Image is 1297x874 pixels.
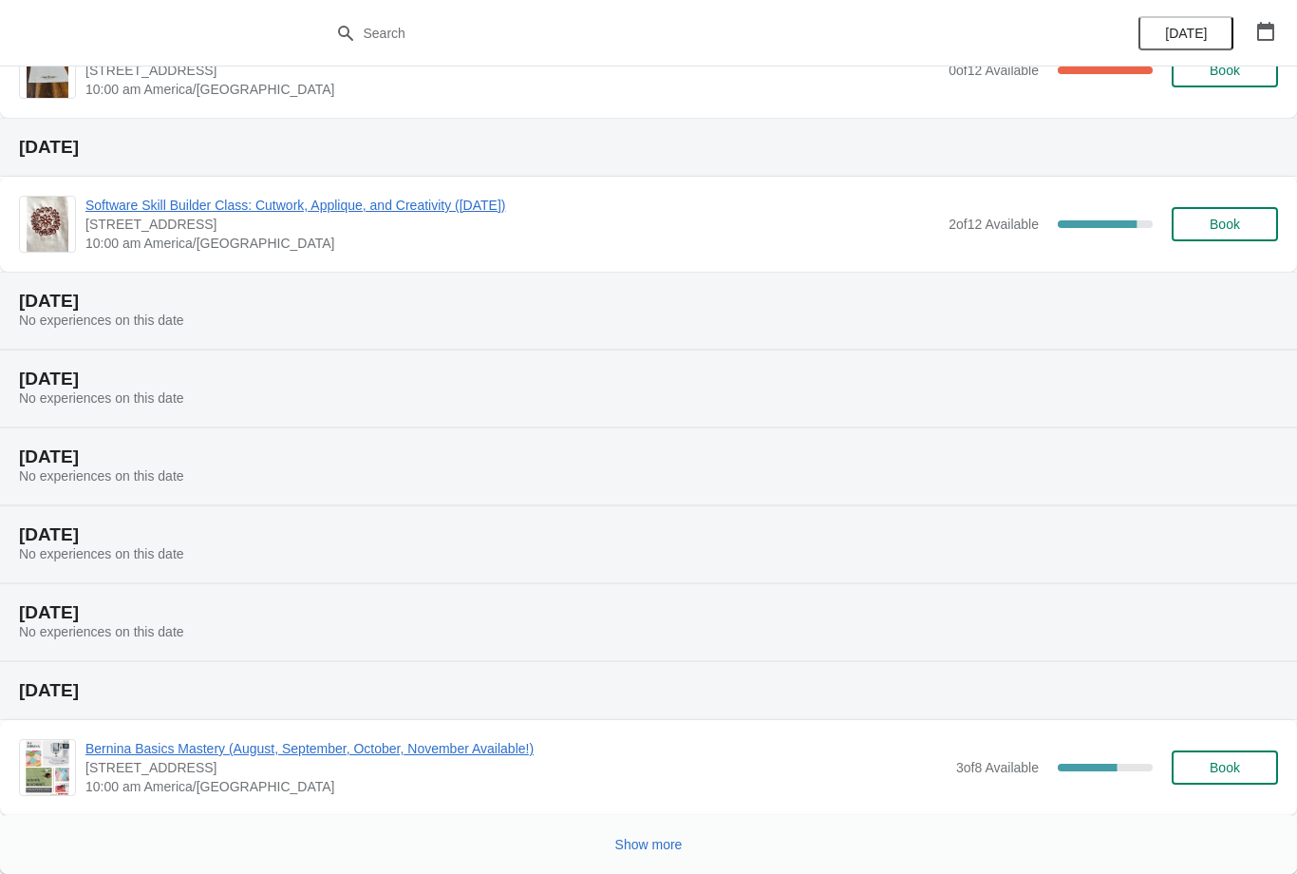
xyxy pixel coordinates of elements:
span: No experiences on this date [19,468,184,484]
input: Search [363,16,973,50]
span: No experiences on this date [19,624,184,639]
span: [STREET_ADDRESS] [85,758,947,777]
h2: [DATE] [19,603,1278,622]
span: Book [1210,760,1240,775]
button: Book [1172,750,1278,785]
h2: [DATE] [19,447,1278,466]
span: 10:00 am America/[GEOGRAPHIC_DATA] [85,80,939,99]
span: Show more [615,837,683,852]
span: No experiences on this date [19,390,184,406]
h2: [DATE] [19,292,1278,311]
button: Book [1172,53,1278,87]
span: 10:00 am America/[GEOGRAPHIC_DATA] [85,234,939,253]
span: 3 of 8 Available [956,760,1039,775]
img: Software Skill Builder Class: Cutwork, Applique, and Creativity (September 10, 2025) | 1300 Salem... [27,197,68,252]
h2: [DATE] [19,525,1278,544]
span: [STREET_ADDRESS] [85,61,939,80]
span: [STREET_ADDRESS] [85,215,939,234]
span: [DATE] [1165,26,1207,41]
h2: [DATE] [19,370,1278,389]
span: 10:00 am America/[GEOGRAPHIC_DATA] [85,777,947,796]
img: Embroidery Technique of the Month - Table Runner with BERNINA Cutwork (September 9, 2025) | 1300 ... [27,43,68,98]
button: [DATE] [1138,16,1233,50]
span: Software Skill Builder Class: Cutwork, Applique, and Creativity ([DATE]) [85,196,939,215]
span: No experiences on this date [19,546,184,561]
span: 2 of 12 Available [949,217,1039,232]
span: 0 of 12 Available [949,63,1039,78]
span: No experiences on this date [19,313,184,328]
h2: [DATE] [19,681,1278,700]
h2: [DATE] [19,138,1278,157]
button: Book [1172,207,1278,241]
span: Book [1210,63,1240,78]
span: Bernina Basics Mastery (August, September, October, November Available!) [85,739,947,758]
button: Show more [608,827,690,862]
span: Book [1210,217,1240,232]
img: Bernina Basics Mastery (August, September, October, November Available!) | 1300 Salem Rd SW, Suit... [26,740,68,795]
